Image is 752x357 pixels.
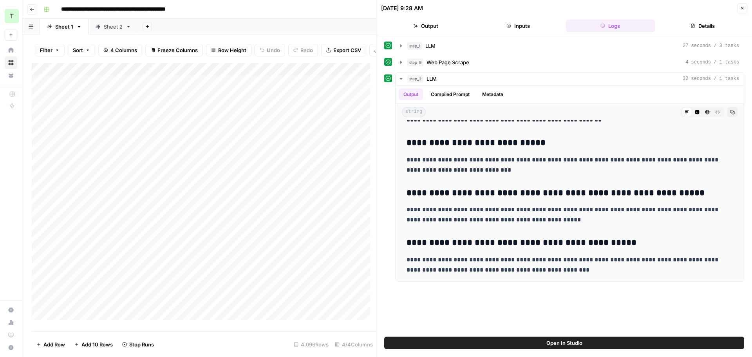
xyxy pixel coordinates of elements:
button: Workspace: TY SEO Team [5,6,17,26]
button: Help + Support [5,341,17,354]
span: step_2 [407,75,423,83]
div: 32 seconds / 1 tasks [396,85,744,281]
button: Stop Runs [117,338,159,351]
span: Sort [73,46,83,54]
span: Undo [267,46,280,54]
span: Redo [300,46,313,54]
a: Usage [5,316,17,329]
span: Filter [40,46,52,54]
span: Web Page Scrape [427,58,469,66]
a: Sheet 2 [89,19,138,34]
button: Redo [288,44,318,56]
button: Sort [68,44,95,56]
button: Compiled Prompt [426,89,474,100]
button: Row Height [206,44,251,56]
div: 4,096 Rows [291,338,332,351]
a: Settings [5,304,17,316]
button: Output [399,89,423,100]
a: Learning Hub [5,329,17,341]
span: Add 10 Rows [81,341,113,348]
button: Metadata [477,89,508,100]
span: Row Height [218,46,246,54]
div: Sheet 1 [55,23,73,31]
button: 27 seconds / 3 tasks [396,40,744,52]
span: step_9 [407,58,423,66]
span: step_1 [407,42,422,50]
span: LLM [425,42,436,50]
button: Output [381,20,470,32]
span: LLM [427,75,437,83]
button: Freeze Columns [145,44,203,56]
button: Open In Studio [384,337,744,349]
span: Freeze Columns [157,46,198,54]
a: Sheet 1 [40,19,89,34]
button: Filter [35,44,65,56]
a: Home [5,44,17,56]
button: Details [658,20,747,32]
span: 4 seconds / 1 tasks [685,59,739,66]
span: string [402,107,426,117]
span: T [10,11,14,21]
span: Add Row [43,341,65,348]
button: Logs [566,20,655,32]
span: Open In Studio [546,339,582,347]
button: 32 seconds / 1 tasks [396,72,744,85]
span: Export CSV [333,46,361,54]
span: 27 seconds / 3 tasks [683,42,739,49]
div: 4/4 Columns [332,338,376,351]
button: Add 10 Rows [70,338,117,351]
button: 4 Columns [98,44,142,56]
span: 32 seconds / 1 tasks [683,75,739,82]
button: 4 seconds / 1 tasks [396,56,744,69]
button: Export CSV [321,44,366,56]
div: [DATE] 9:28 AM [381,4,423,12]
a: Your Data [5,69,17,82]
button: Undo [255,44,285,56]
button: Inputs [474,20,563,32]
a: Browse [5,56,17,69]
button: Add Row [32,338,70,351]
div: Sheet 2 [104,23,123,31]
span: 4 Columns [110,46,137,54]
span: Stop Runs [129,341,154,348]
